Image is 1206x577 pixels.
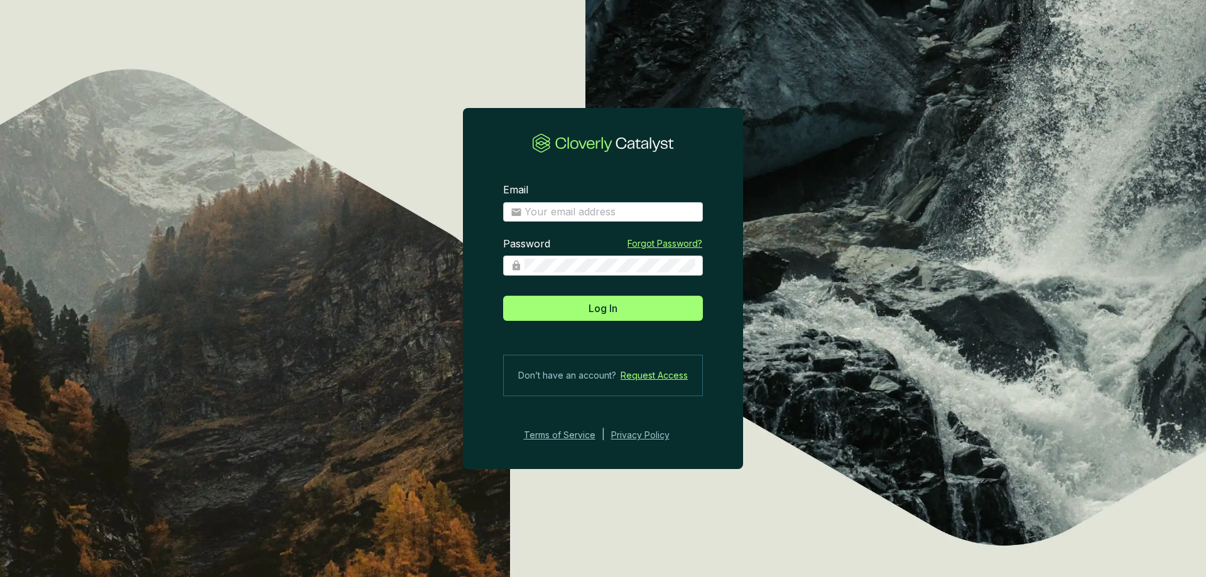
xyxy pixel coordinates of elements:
[503,237,550,251] label: Password
[524,205,695,219] input: Email
[503,183,528,197] label: Email
[589,301,617,316] span: Log In
[602,428,605,443] div: |
[503,296,703,321] button: Log In
[524,259,695,272] input: Password
[518,368,616,383] span: Don’t have an account?
[621,368,688,383] a: Request Access
[520,428,595,443] a: Terms of Service
[611,428,687,443] a: Privacy Policy
[627,237,702,250] a: Forgot Password?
